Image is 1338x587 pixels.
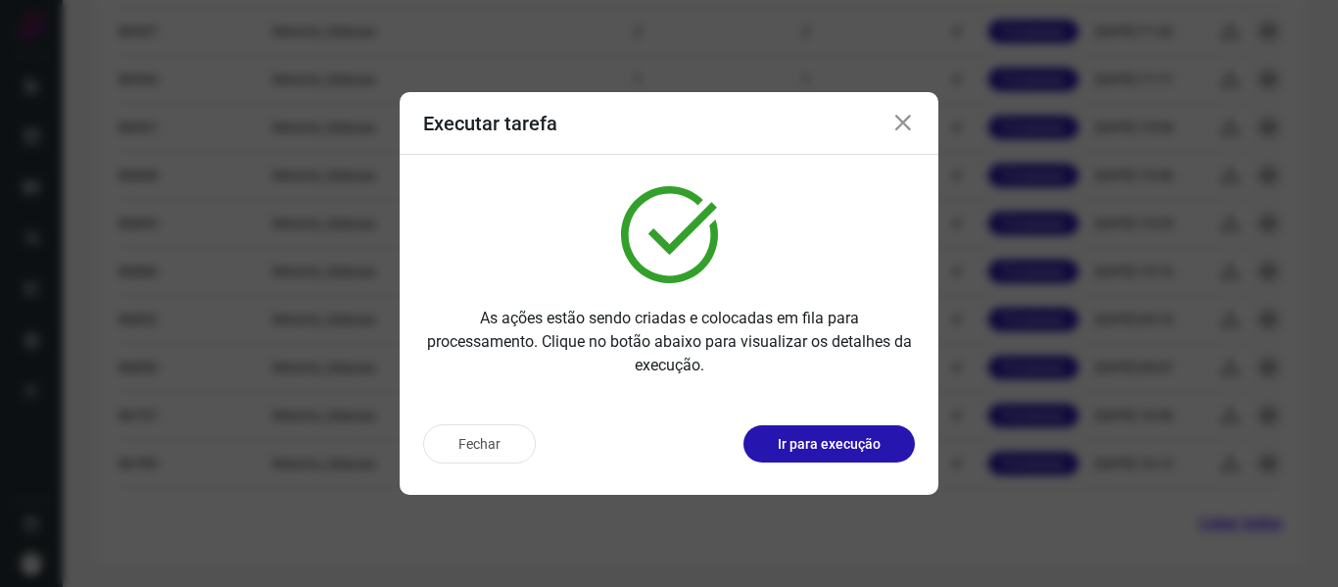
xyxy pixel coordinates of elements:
button: Ir para execução [743,425,915,463]
p: As ações estão sendo criadas e colocadas em fila para processamento. Clique no botão abaixo para ... [423,307,915,377]
p: Ir para execução [778,434,881,455]
h3: Executar tarefa [423,112,557,135]
img: verified.svg [621,186,718,283]
button: Fechar [423,424,536,464]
